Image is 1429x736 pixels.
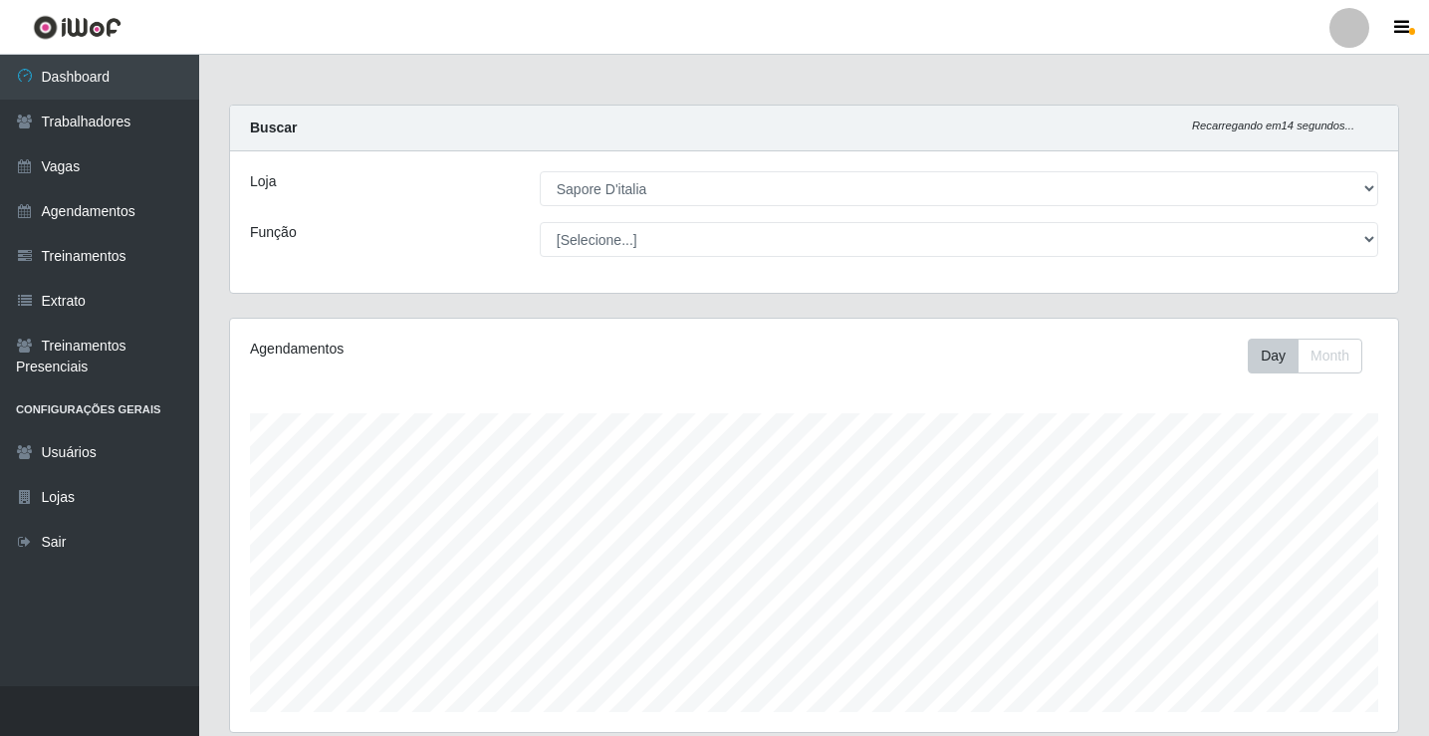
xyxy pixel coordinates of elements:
[1248,339,1299,373] button: Day
[250,222,297,243] label: Função
[1192,120,1354,131] i: Recarregando em 14 segundos...
[1248,339,1362,373] div: First group
[250,120,297,135] strong: Buscar
[1298,339,1362,373] button: Month
[250,339,703,360] div: Agendamentos
[1248,339,1378,373] div: Toolbar with button groups
[250,171,276,192] label: Loja
[33,15,121,40] img: CoreUI Logo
